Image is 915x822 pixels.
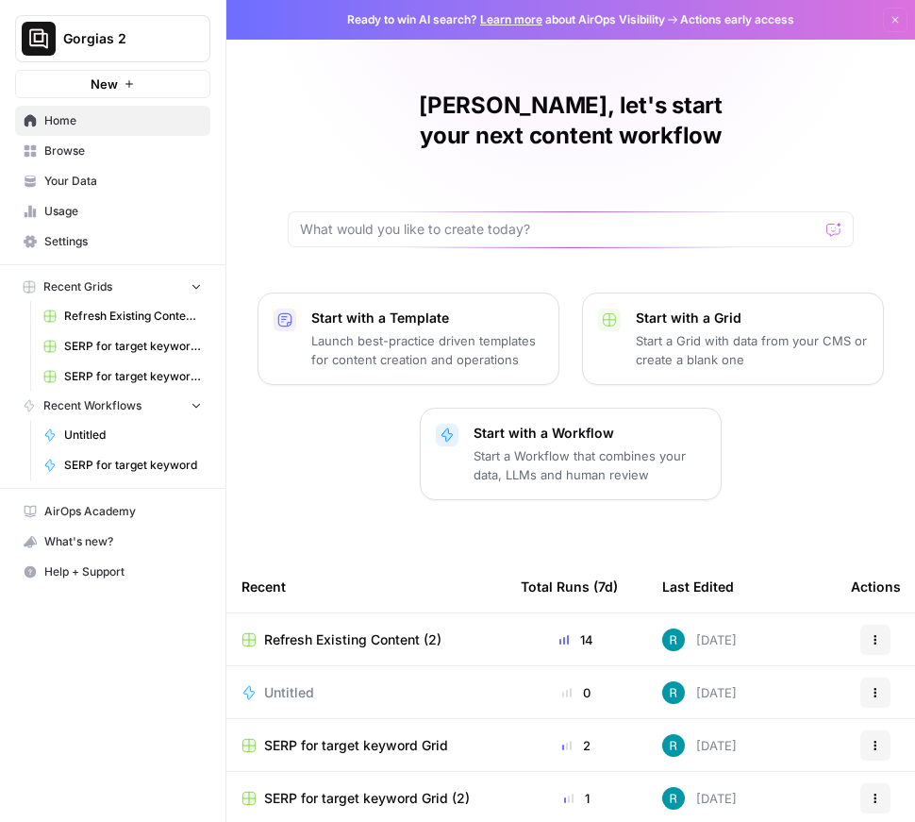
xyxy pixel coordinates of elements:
span: Refresh Existing Content (2) [64,308,202,325]
div: Actions [851,561,901,612]
img: Gorgias 2 Logo [22,22,56,56]
a: Refresh Existing Content (2) [35,301,210,331]
button: Workspace: Gorgias 2 [15,15,210,62]
div: [DATE] [662,629,737,651]
span: SERP for target keyword [64,457,202,474]
div: [DATE] [662,787,737,810]
p: Start a Workflow that combines your data, LLMs and human review [474,446,706,484]
a: Your Data [15,166,210,196]
a: SERP for target keyword [35,450,210,480]
p: Start with a Template [311,309,543,327]
span: Actions early access [680,11,794,28]
div: [DATE] [662,734,737,757]
span: Recent Workflows [43,397,141,414]
a: SERP for target keyword Grid [241,736,491,755]
span: Ready to win AI search? about AirOps Visibility [347,11,665,28]
a: Learn more [480,12,542,26]
p: Start with a Workflow [474,424,706,443]
img: cj5tz09olvfziig4vkxttv6981f4 [662,734,685,757]
h1: [PERSON_NAME], let's start your next content workflow [288,91,854,151]
span: SERP for target keyword Grid [64,338,202,355]
span: Home [44,112,202,129]
div: Last Edited [662,561,734,612]
button: Start with a WorkflowStart a Workflow that combines your data, LLMs and human review [420,408,722,500]
div: 2 [521,736,632,755]
a: Home [15,106,210,136]
a: Untitled [35,420,210,450]
p: Start a Grid with data from your CMS or create a blank one [636,331,868,369]
span: Gorgias 2 [63,29,177,48]
span: SERP for target keyword Grid (2) [64,368,202,385]
div: 14 [521,630,632,649]
span: Your Data [44,173,202,190]
button: What's new? [15,527,210,557]
a: Refresh Existing Content (2) [241,630,491,649]
a: Browse [15,136,210,166]
div: 0 [521,683,632,702]
div: [DATE] [662,681,737,704]
button: Start with a TemplateLaunch best-practice driven templates for content creation and operations [258,293,559,385]
button: New [15,70,210,98]
img: cj5tz09olvfziig4vkxttv6981f4 [662,787,685,810]
span: SERP for target keyword Grid (2) [264,789,470,808]
a: Untitled [241,683,491,702]
div: 1 [521,789,632,808]
a: SERP for target keyword Grid (2) [241,789,491,808]
img: cj5tz09olvfziig4vkxttv6981f4 [662,629,685,651]
div: Total Runs (7d) [521,561,618,612]
span: Usage [44,203,202,220]
span: Untitled [64,427,202,444]
span: Untitled [264,683,314,702]
button: Start with a GridStart a Grid with data from your CMS or create a blank one [582,293,884,385]
a: SERP for target keyword Grid (2) [35,361,210,392]
span: Recent Grids [43,278,112,295]
span: Settings [44,233,202,250]
span: New [91,75,118,93]
span: AirOps Academy [44,503,202,520]
p: Launch best-practice driven templates for content creation and operations [311,331,543,369]
span: SERP for target keyword Grid [264,736,448,755]
img: cj5tz09olvfziig4vkxttv6981f4 [662,681,685,704]
button: Recent Workflows [15,392,210,420]
button: Recent Grids [15,273,210,301]
div: Recent [241,561,491,612]
button: Help + Support [15,557,210,587]
span: Refresh Existing Content (2) [264,630,441,649]
span: Help + Support [44,563,202,580]
a: Usage [15,196,210,226]
span: Browse [44,143,202,159]
p: Start with a Grid [636,309,868,327]
a: SERP for target keyword Grid [35,331,210,361]
a: AirOps Academy [15,496,210,527]
div: What's new? [16,528,209,556]
a: Settings [15,226,210,257]
input: What would you like to create today? [300,220,819,239]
